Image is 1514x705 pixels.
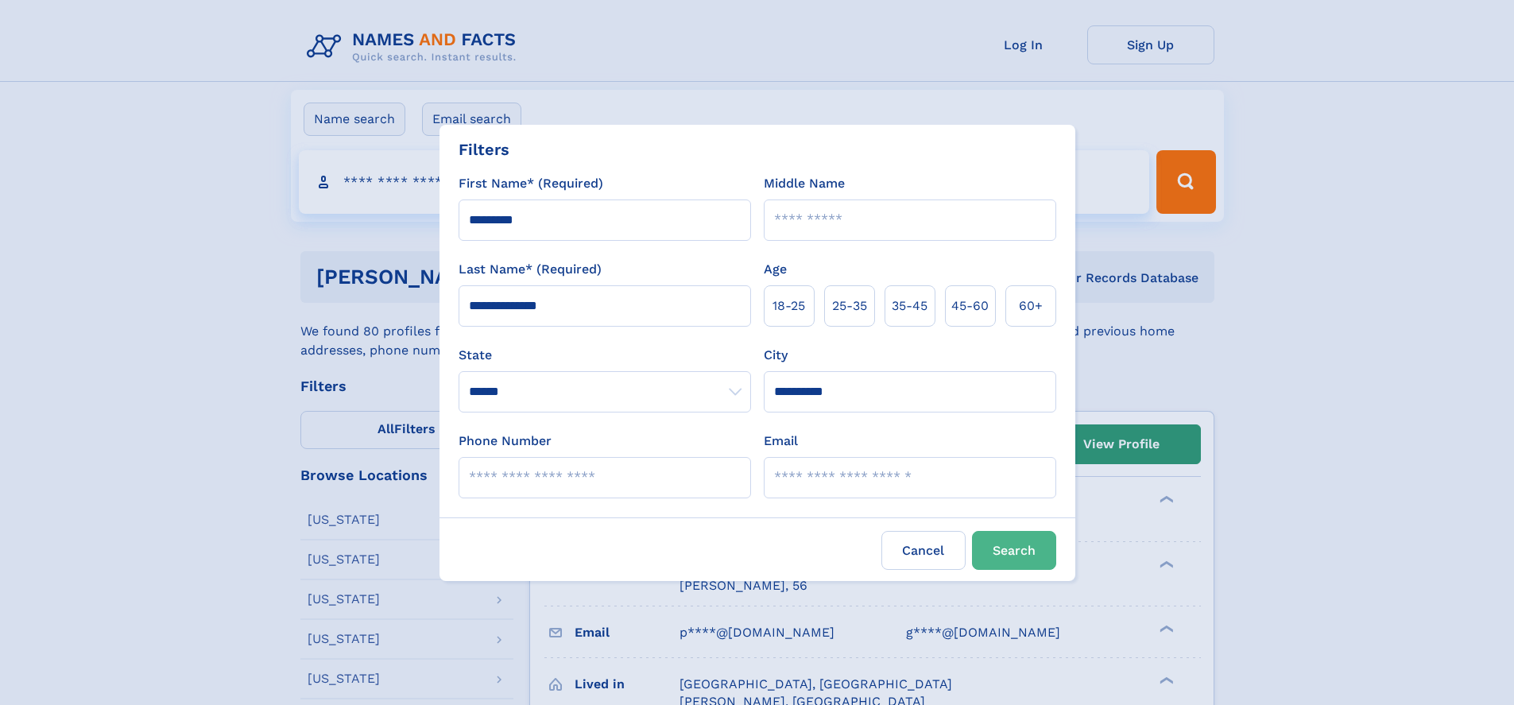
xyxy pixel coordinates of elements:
label: Age [764,260,787,279]
label: Email [764,432,798,451]
label: Cancel [881,531,966,570]
label: Last Name* (Required) [459,260,602,279]
span: 25‑35 [832,296,867,316]
label: City [764,346,788,365]
label: Middle Name [764,174,845,193]
span: 35‑45 [892,296,927,316]
span: 60+ [1019,296,1043,316]
label: First Name* (Required) [459,174,603,193]
div: Filters [459,138,509,161]
label: State [459,346,751,365]
span: 45‑60 [951,296,989,316]
button: Search [972,531,1056,570]
span: 18‑25 [772,296,805,316]
label: Phone Number [459,432,552,451]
